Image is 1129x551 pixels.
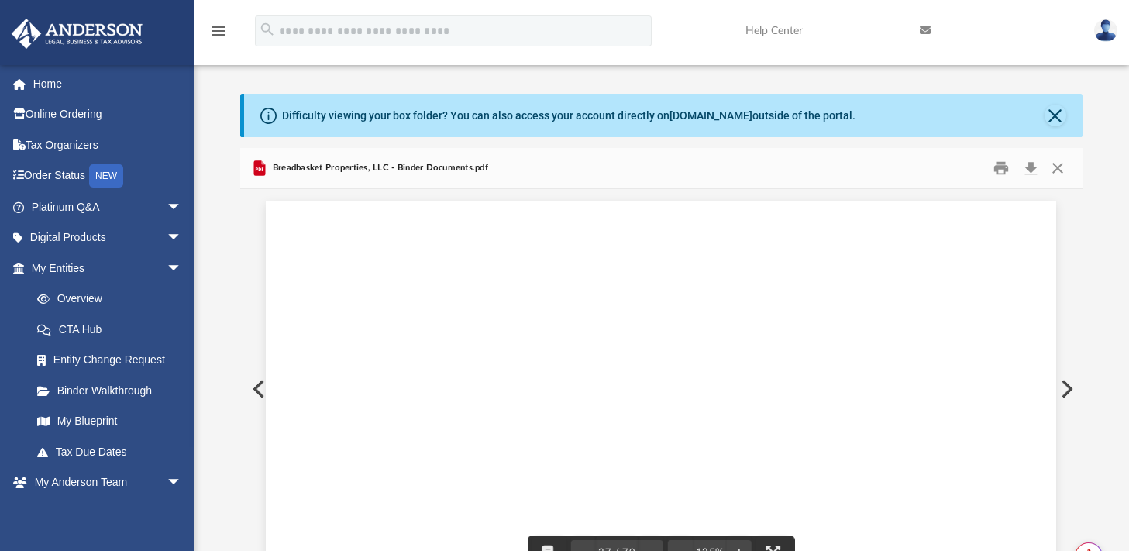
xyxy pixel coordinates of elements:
[11,68,205,99] a: Home
[259,21,276,38] i: search
[22,498,190,529] a: My Anderson Team
[282,108,855,124] div: Difficulty viewing your box folder? You can also access your account directly on outside of the p...
[22,436,205,467] a: Tax Due Dates
[11,129,205,160] a: Tax Organizers
[22,284,205,315] a: Overview
[89,164,123,188] div: NEW
[209,29,228,40] a: menu
[167,467,198,499] span: arrow_drop_down
[11,222,205,253] a: Digital Productsarrow_drop_down
[11,160,205,192] a: Order StatusNEW
[11,99,205,130] a: Online Ordering
[167,191,198,223] span: arrow_drop_down
[1045,105,1066,126] button: Close
[240,367,274,411] button: Previous File
[11,253,205,284] a: My Entitiesarrow_drop_down
[22,375,205,406] a: Binder Walkthrough
[669,109,752,122] a: [DOMAIN_NAME]
[1017,157,1045,181] button: Download
[22,314,205,345] a: CTA Hub
[209,22,228,40] i: menu
[1044,157,1072,181] button: Close
[1094,19,1117,42] img: User Pic
[167,222,198,254] span: arrow_drop_down
[7,19,147,49] img: Anderson Advisors Platinum Portal
[1048,367,1083,411] button: Next File
[22,345,205,376] a: Entity Change Request
[986,157,1017,181] button: Print
[22,406,198,437] a: My Blueprint
[167,253,198,284] span: arrow_drop_down
[11,191,205,222] a: Platinum Q&Aarrow_drop_down
[269,161,488,175] span: Breadbasket Properties, LLC - Binder Documents.pdf
[11,467,198,498] a: My Anderson Teamarrow_drop_down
